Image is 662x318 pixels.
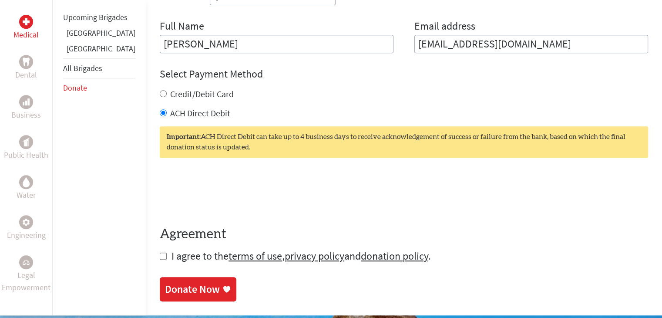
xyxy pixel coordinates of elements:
[23,18,30,25] img: Medical
[23,98,30,105] img: Business
[165,282,220,296] div: Donate Now
[23,260,30,265] img: Legal Empowerment
[160,277,236,301] a: Donate Now
[63,27,135,43] li: Ghana
[19,135,33,149] div: Public Health
[19,215,33,229] div: Engineering
[15,55,37,81] a: DentalDental
[414,35,648,53] input: Your Email
[4,149,48,161] p: Public Health
[63,78,135,98] li: Donate
[170,88,234,99] label: Credit/Debit Card
[167,133,201,140] strong: Important:
[11,95,41,121] a: BusinessBusiness
[19,175,33,189] div: Water
[13,29,39,41] p: Medical
[170,108,230,118] label: ACH Direct Debit
[160,67,648,81] h4: Select Payment Method
[63,8,135,27] li: Upcoming Brigades
[23,138,30,146] img: Public Health
[160,227,648,242] h4: Agreement
[7,215,46,241] a: EngineeringEngineering
[63,83,87,93] a: Donate
[2,269,50,294] p: Legal Empowerment
[160,126,648,158] div: ACH Direct Debit can take up to 4 business days to receive acknowledgement of success or failure ...
[19,15,33,29] div: Medical
[4,135,48,161] a: Public HealthPublic Health
[15,69,37,81] p: Dental
[229,249,282,263] a: terms of use
[19,255,33,269] div: Legal Empowerment
[361,249,428,263] a: donation policy
[63,58,135,78] li: All Brigades
[11,109,41,121] p: Business
[19,55,33,69] div: Dental
[2,255,50,294] a: Legal EmpowermentLegal Empowerment
[63,63,102,73] a: All Brigades
[23,58,30,66] img: Dental
[160,35,393,53] input: Enter Full Name
[17,189,36,201] p: Water
[171,249,431,263] span: I agree to the , and .
[160,19,204,35] label: Full Name
[13,15,39,41] a: MedicalMedical
[19,95,33,109] div: Business
[63,12,128,22] a: Upcoming Brigades
[17,175,36,201] a: WaterWater
[67,44,135,54] a: [GEOGRAPHIC_DATA]
[67,28,135,38] a: [GEOGRAPHIC_DATA]
[285,249,344,263] a: privacy policy
[23,219,30,226] img: Engineering
[414,19,475,35] label: Email address
[23,177,30,187] img: Water
[160,175,292,209] iframe: reCAPTCHA
[7,229,46,241] p: Engineering
[63,43,135,58] li: Guatemala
